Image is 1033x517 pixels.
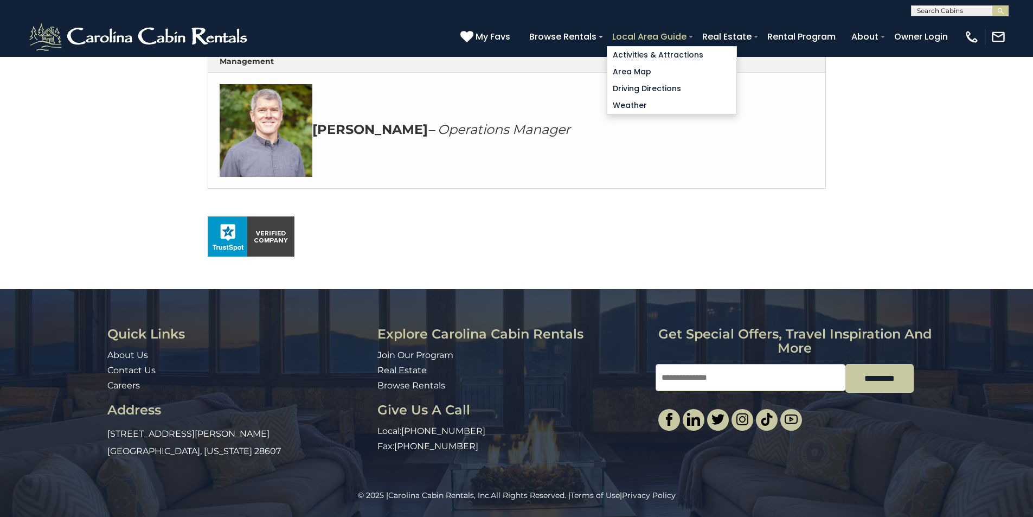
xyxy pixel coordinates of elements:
a: Real Estate [697,27,757,46]
a: Real Estate [377,365,427,375]
strong: [PERSON_NAME] [312,122,428,137]
a: [PHONE_NUMBER] [401,426,485,436]
h3: Get special offers, travel inspiration and more [656,327,934,356]
a: Terms of Use [570,490,620,500]
a: Driving Directions [607,80,736,97]
a: Carolina Cabin Rentals, Inc. [388,490,491,500]
p: [STREET_ADDRESS][PERSON_NAME] [GEOGRAPHIC_DATA], [US_STATE] 28607 [107,425,369,460]
h3: Give Us A Call [377,403,647,417]
em: – Operations Manager [428,122,570,137]
img: tiktok.svg [760,413,773,426]
img: twitter-single.svg [711,413,724,426]
a: Contact Us [107,365,156,375]
a: [PHONE_NUMBER] [394,441,478,451]
h3: Explore Carolina Cabin Rentals [377,327,647,341]
a: Local Area Guide [607,27,692,46]
img: youtube-light.svg [785,413,798,426]
img: facebook-single.svg [663,413,676,426]
a: Weather [607,97,736,114]
img: instagram-single.svg [736,413,749,426]
p: Local: [377,425,647,438]
a: Privacy Policy [622,490,676,500]
a: Area Map [607,63,736,80]
img: mail-regular-white.png [991,29,1006,44]
img: White-1-2.png [27,21,252,53]
a: About Us [107,350,148,360]
a: Join Our Program [377,350,453,360]
img: seal_horizontal.png [208,216,294,257]
a: Owner Login [889,27,953,46]
p: Fax: [377,441,647,453]
a: Activities & Attractions [607,47,736,63]
h3: Quick Links [107,327,369,341]
img: linkedin-single.svg [687,413,700,426]
a: Browse Rentals [524,27,602,46]
span: © 2025 | [358,490,491,500]
a: About [846,27,884,46]
h3: Address [107,403,369,417]
a: Rental Program [762,27,841,46]
strong: Management [220,56,274,66]
a: My Favs [460,30,513,44]
a: Careers [107,380,140,391]
span: My Favs [476,30,510,43]
p: All Rights Reserved. | | [24,490,1009,501]
a: Browse Rentals [377,380,445,391]
img: phone-regular-white.png [964,29,979,44]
